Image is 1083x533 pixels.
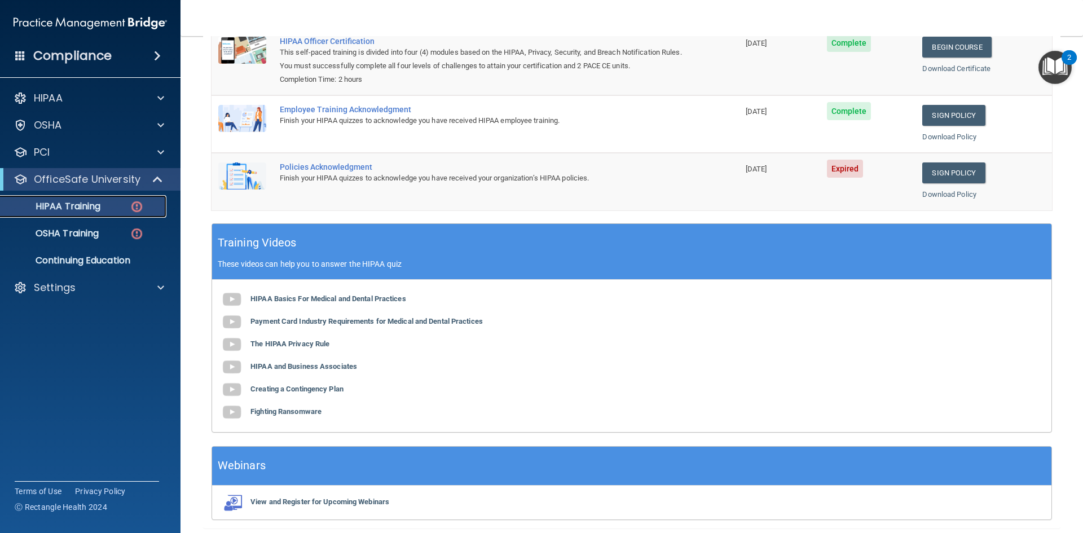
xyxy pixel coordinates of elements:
img: gray_youtube_icon.38fcd6cc.png [221,288,243,311]
p: OfficeSafe University [34,173,140,186]
p: Settings [34,281,76,294]
a: Terms of Use [15,486,61,497]
a: Sign Policy [922,105,985,126]
a: Settings [14,281,164,294]
a: Download Policy [922,190,976,199]
div: Completion Time: 2 hours [280,73,683,86]
b: View and Register for Upcoming Webinars [250,497,389,506]
a: HIPAA Officer Certification [280,37,683,46]
img: danger-circle.6113f641.png [130,200,144,214]
div: Employee Training Acknowledgment [280,105,683,114]
b: Fighting Ransomware [250,407,322,416]
h5: Webinars [218,456,266,475]
p: Continuing Education [7,255,161,266]
span: Expired [827,160,864,178]
h5: Training Videos [218,233,297,253]
img: webinarIcon.c7ebbf15.png [221,494,243,511]
p: OSHA Training [7,228,99,239]
p: HIPAA Training [7,201,100,212]
img: gray_youtube_icon.38fcd6cc.png [221,378,243,401]
a: Download Certificate [922,64,990,73]
b: HIPAA Basics For Medical and Dental Practices [250,294,406,303]
div: Policies Acknowledgment [280,162,683,171]
b: Creating a Contingency Plan [250,385,344,393]
img: danger-circle.6113f641.png [130,227,144,241]
img: gray_youtube_icon.38fcd6cc.png [221,356,243,378]
h4: Compliance [33,48,112,64]
span: [DATE] [746,39,767,47]
span: Complete [827,102,871,120]
a: Sign Policy [922,162,985,183]
b: The HIPAA Privacy Rule [250,340,329,348]
span: [DATE] [746,107,767,116]
button: Open Resource Center, 2 new notifications [1038,51,1072,84]
b: Payment Card Industry Requirements for Medical and Dental Practices [250,317,483,325]
p: OSHA [34,118,62,132]
span: Complete [827,34,871,52]
a: Privacy Policy [75,486,126,497]
div: Finish your HIPAA quizzes to acknowledge you have received your organization’s HIPAA policies. [280,171,683,185]
img: PMB logo [14,12,167,34]
a: Download Policy [922,133,976,141]
p: PCI [34,146,50,159]
span: Ⓒ Rectangle Health 2024 [15,501,107,513]
a: OSHA [14,118,164,132]
span: [DATE] [746,165,767,173]
img: gray_youtube_icon.38fcd6cc.png [221,333,243,356]
p: These videos can help you to answer the HIPAA quiz [218,259,1046,268]
div: Finish your HIPAA quizzes to acknowledge you have received HIPAA employee training. [280,114,683,127]
img: gray_youtube_icon.38fcd6cc.png [221,311,243,333]
a: OfficeSafe University [14,173,164,186]
a: Begin Course [922,37,991,58]
img: gray_youtube_icon.38fcd6cc.png [221,401,243,424]
div: This self-paced training is divided into four (4) modules based on the HIPAA, Privacy, Security, ... [280,46,683,73]
p: HIPAA [34,91,63,105]
a: PCI [14,146,164,159]
div: 2 [1067,58,1071,72]
b: HIPAA and Business Associates [250,362,357,371]
a: HIPAA [14,91,164,105]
